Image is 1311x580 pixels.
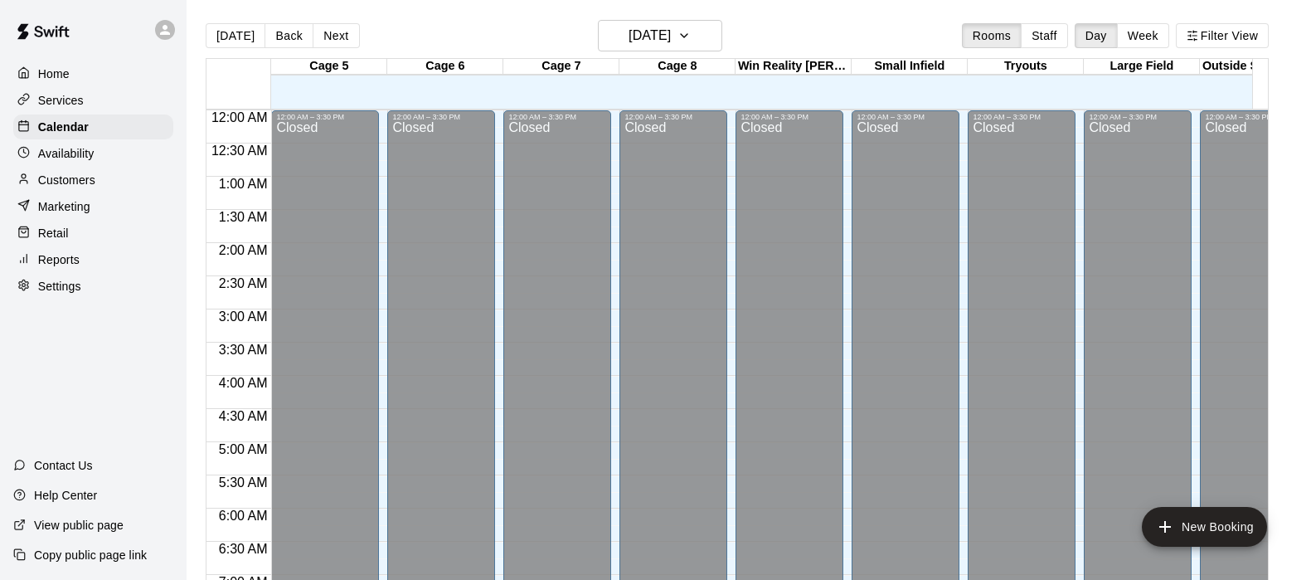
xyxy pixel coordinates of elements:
button: Staff [1021,23,1068,48]
a: Services [13,88,173,113]
button: Week [1117,23,1169,48]
a: Calendar [13,115,173,139]
a: Settings [13,274,173,299]
div: 12:00 AM – 3:30 PM [857,113,954,121]
button: Day [1075,23,1118,48]
span: 6:00 AM [215,509,272,523]
span: 4:00 AM [215,376,272,390]
button: Filter View [1176,23,1269,48]
div: Win Reality [PERSON_NAME] [736,59,852,75]
span: 2:30 AM [215,276,272,290]
p: View public page [34,517,124,534]
div: 12:00 AM – 3:30 PM [1205,113,1303,121]
span: 5:30 AM [215,475,272,490]
div: Large Field [1084,59,1200,75]
div: 12:00 AM – 3:30 PM [624,113,722,121]
p: Availability [38,145,95,162]
p: Contact Us [34,457,93,474]
p: Help Center [34,487,97,504]
span: 6:30 AM [215,542,272,556]
p: Calendar [38,119,89,135]
p: Services [38,92,84,109]
h6: [DATE] [629,24,671,47]
span: 5:00 AM [215,442,272,456]
a: Marketing [13,194,173,219]
span: 1:30 AM [215,210,272,224]
button: Back [265,23,313,48]
span: 12:00 AM [207,110,272,124]
div: Cage 7 [503,59,619,75]
a: Home [13,61,173,86]
p: Marketing [38,198,90,215]
button: [DATE] [598,20,722,51]
button: [DATE] [206,23,265,48]
div: Small Infield [852,59,968,75]
div: Cage 6 [387,59,503,75]
button: add [1142,507,1267,547]
div: Cage 8 [619,59,736,75]
div: 12:00 AM – 3:30 PM [392,113,490,121]
div: 12:00 AM – 3:30 PM [508,113,606,121]
div: 12:00 AM – 3:30 PM [740,113,838,121]
p: Customers [38,172,95,188]
button: Rooms [962,23,1022,48]
span: 3:30 AM [215,343,272,357]
div: 12:00 AM – 3:30 PM [973,113,1071,121]
p: Copy public page link [34,547,147,563]
a: Availability [13,141,173,166]
p: Settings [38,278,81,295]
a: Customers [13,168,173,193]
div: Cage 5 [271,59,387,75]
span: 2:00 AM [215,243,272,257]
a: Retail [13,221,173,246]
p: Reports [38,251,80,268]
div: 12:00 AM – 3:30 PM [1089,113,1187,121]
a: Reports [13,247,173,272]
button: Next [313,23,359,48]
span: 3:00 AM [215,309,272,324]
span: 1:00 AM [215,177,272,191]
div: Tryouts [968,59,1084,75]
div: 12:00 AM – 3:30 PM [276,113,374,121]
p: Retail [38,225,69,241]
span: 4:30 AM [215,409,272,423]
p: Home [38,66,70,82]
span: 12:30 AM [207,144,272,158]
